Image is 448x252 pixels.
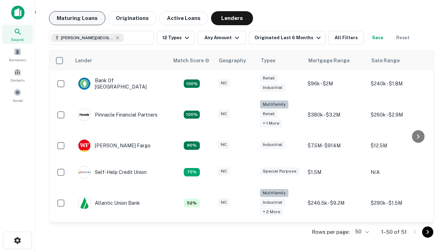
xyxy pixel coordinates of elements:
[211,11,253,25] button: Lenders
[61,35,113,41] span: [PERSON_NAME][GEOGRAPHIC_DATA], [GEOGRAPHIC_DATA]
[218,167,230,175] div: NC
[304,70,367,97] td: $96k - $2M
[260,167,299,175] div: Special Purpose
[184,199,200,207] div: Matching Properties: 7, hasApolloMatch: undefined
[78,77,162,90] div: Bank Of [GEOGRAPHIC_DATA]
[184,168,200,176] div: Matching Properties: 10, hasApolloMatch: undefined
[367,185,430,221] td: $290k - $1.5M
[422,226,433,238] button: Go to next page
[71,51,169,70] th: Lender
[218,79,230,87] div: NC
[304,185,367,221] td: $246.5k - $9.2M
[371,56,400,65] div: Sale Range
[367,70,430,97] td: $240k - $1.8M
[2,45,33,64] a: Borrowers
[367,97,430,132] td: $260k - $2.9M
[78,78,90,90] img: picture
[254,34,323,42] div: Originated Last 6 Months
[304,51,367,70] th: Mortgage Range
[260,84,285,92] div: Industrial
[78,140,90,152] img: picture
[218,110,230,118] div: NC
[78,139,150,152] div: [PERSON_NAME] Fargo
[78,108,157,121] div: Pinnacle Financial Partners
[304,97,367,132] td: $380k - $3.2M
[184,111,200,119] div: Matching Properties: 24, hasApolloMatch: undefined
[75,56,92,65] div: Lender
[2,86,33,105] a: Saved
[184,79,200,88] div: Matching Properties: 14, hasApolloMatch: undefined
[413,174,448,207] iframe: Chat Widget
[367,132,430,159] td: $12.5M
[312,228,350,236] p: Rows per page:
[304,159,367,185] td: $1.5M
[367,159,430,185] td: N/A
[13,98,23,103] span: Saved
[381,228,407,236] p: 1–50 of 51
[173,57,210,64] div: Capitalize uses an advanced AI algorithm to match your search with the best lender. The match sco...
[2,65,33,84] a: Contacts
[9,57,26,63] span: Borrowers
[11,6,24,20] img: capitalize-icon.png
[49,11,105,25] button: Maturing Loans
[260,141,285,149] div: Industrial
[260,189,288,197] div: Multifamily
[352,227,370,237] div: 50
[219,56,246,65] div: Geography
[184,141,200,150] div: Matching Properties: 12, hasApolloMatch: undefined
[2,25,33,44] a: Search
[260,110,278,118] div: Retail
[218,198,230,206] div: NC
[260,100,288,108] div: Multifamily
[78,166,90,178] img: picture
[215,51,257,70] th: Geography
[197,31,246,45] button: Any Amount
[261,56,275,65] div: Types
[78,197,140,209] div: Atlantic Union Bank
[108,11,156,25] button: Originations
[78,197,90,209] img: picture
[257,51,304,70] th: Types
[329,31,364,45] button: All Filters
[78,166,147,178] div: Self-help Credit Union
[10,77,24,83] span: Contacts
[260,198,285,206] div: Industrial
[304,132,367,159] td: $7.5M - $914M
[308,56,350,65] div: Mortgage Range
[260,208,283,216] div: + 2 more
[169,51,215,70] th: Capitalize uses an advanced AI algorithm to match your search with the best lender. The match sco...
[366,31,389,45] button: Save your search to get updates of matches that match your search criteria.
[367,51,430,70] th: Sale Range
[157,31,194,45] button: 12 Types
[11,37,24,42] span: Search
[392,31,414,45] button: Reset
[249,31,326,45] button: Originated Last 6 Months
[159,11,208,25] button: Active Loans
[218,141,230,149] div: NC
[173,57,208,64] h6: Match Score
[78,109,90,121] img: picture
[260,74,278,82] div: Retail
[260,119,282,127] div: + 1 more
